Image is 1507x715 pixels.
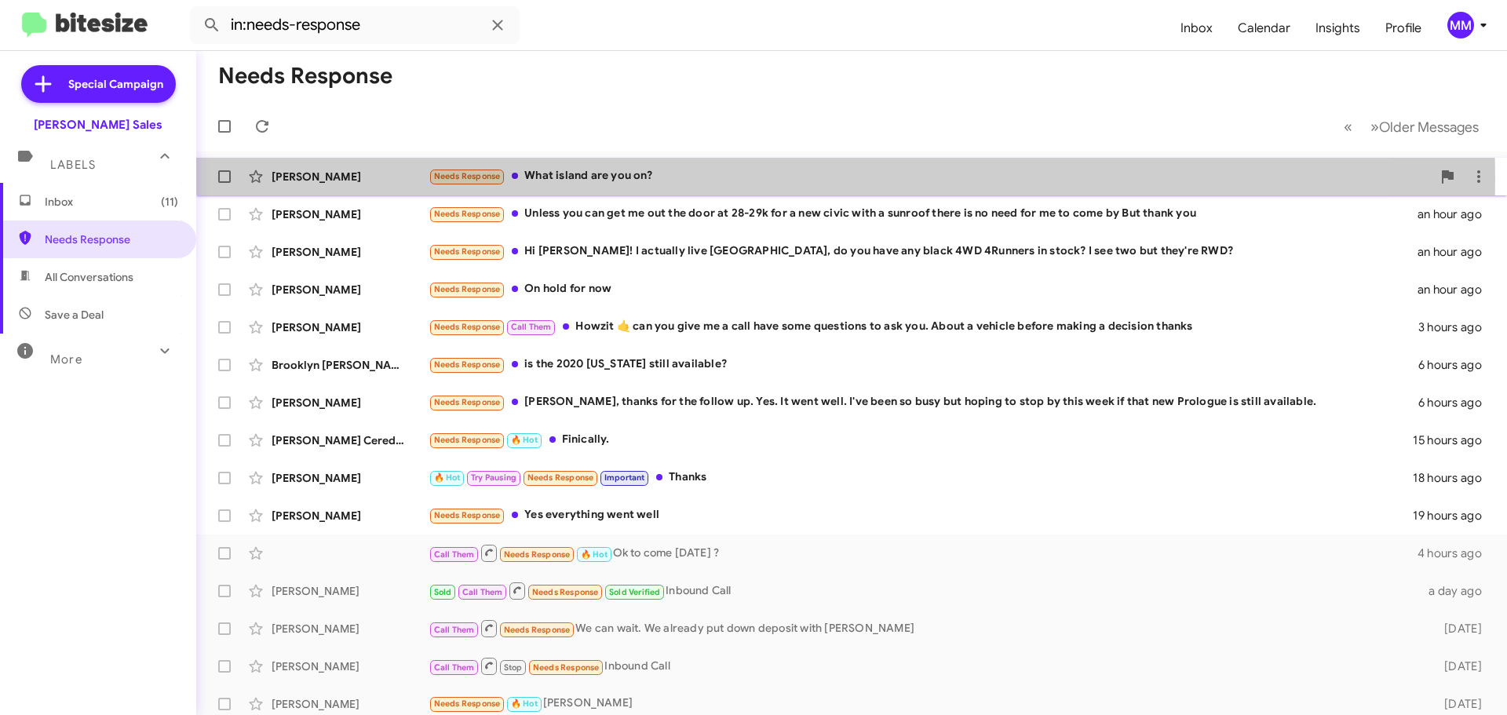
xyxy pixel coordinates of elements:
[429,205,1418,223] div: Unless you can get me out the door at 28-29k for a new civic with a sunroof there is no need for ...
[504,662,523,673] span: Stop
[1418,395,1494,410] div: 6 hours ago
[471,472,516,483] span: Try Pausing
[161,194,178,210] span: (11)
[429,431,1413,449] div: Finically.
[429,167,1432,185] div: What island are you on?
[272,169,429,184] div: [PERSON_NAME]
[533,662,600,673] span: Needs Response
[434,510,501,520] span: Needs Response
[434,322,501,332] span: Needs Response
[429,393,1418,411] div: [PERSON_NAME], thanks for the follow up. Yes. It went well. I've been so busy but hoping to stop ...
[68,76,163,92] span: Special Campaign
[272,282,429,297] div: [PERSON_NAME]
[50,158,96,172] span: Labels
[604,472,645,483] span: Important
[1334,111,1362,143] button: Previous
[429,318,1418,336] div: Howzit 🤙 can you give me a call have some questions to ask you. About a vehicle before making a d...
[527,472,594,483] span: Needs Response
[429,469,1413,487] div: Thanks
[272,470,429,486] div: [PERSON_NAME]
[429,506,1413,524] div: Yes everything went well
[434,284,501,294] span: Needs Response
[21,65,176,103] a: Special Campaign
[1419,696,1494,712] div: [DATE]
[272,319,429,335] div: [PERSON_NAME]
[1447,12,1474,38] div: MM
[429,280,1418,298] div: On hold for now
[1361,111,1488,143] button: Next
[434,662,475,673] span: Call Them
[434,209,501,219] span: Needs Response
[1413,432,1494,448] div: 15 hours ago
[1373,5,1434,51] a: Profile
[1413,508,1494,523] div: 19 hours ago
[609,587,661,597] span: Sold Verified
[429,618,1419,638] div: We can wait. We already put down deposit with [PERSON_NAME]
[429,695,1419,713] div: [PERSON_NAME]
[1225,5,1303,51] a: Calendar
[272,583,429,599] div: [PERSON_NAME]
[1418,319,1494,335] div: 3 hours ago
[1419,658,1494,674] div: [DATE]
[272,206,429,222] div: [PERSON_NAME]
[272,395,429,410] div: [PERSON_NAME]
[504,549,571,560] span: Needs Response
[429,356,1418,374] div: is the 2020 [US_STATE] still available?
[434,549,475,560] span: Call Them
[1168,5,1225,51] a: Inbox
[272,621,429,637] div: [PERSON_NAME]
[1419,621,1494,637] div: [DATE]
[50,352,82,367] span: More
[462,587,503,597] span: Call Them
[1335,111,1488,143] nav: Page navigation example
[1303,5,1373,51] a: Insights
[45,307,104,323] span: Save a Deal
[429,243,1418,261] div: Hi [PERSON_NAME]! I actually live [GEOGRAPHIC_DATA], do you have any black 4WD 4Runners in stock?...
[504,625,571,635] span: Needs Response
[434,625,475,635] span: Call Them
[1370,117,1379,137] span: »
[218,64,392,89] h1: Needs Response
[434,587,452,597] span: Sold
[1418,206,1494,222] div: an hour ago
[45,194,178,210] span: Inbox
[581,549,608,560] span: 🔥 Hot
[1434,12,1490,38] button: MM
[532,587,599,597] span: Needs Response
[1418,357,1494,373] div: 6 hours ago
[434,397,501,407] span: Needs Response
[272,357,429,373] div: Brooklyn [PERSON_NAME]
[511,699,538,709] span: 🔥 Hot
[434,359,501,370] span: Needs Response
[1413,470,1494,486] div: 18 hours ago
[45,232,178,247] span: Needs Response
[434,435,501,445] span: Needs Response
[34,117,162,133] div: [PERSON_NAME] Sales
[45,269,133,285] span: All Conversations
[1418,545,1494,561] div: 4 hours ago
[1418,282,1494,297] div: an hour ago
[434,171,501,181] span: Needs Response
[429,543,1418,563] div: Ok to come [DATE] ?
[190,6,520,44] input: Search
[1419,583,1494,599] div: a day ago
[272,696,429,712] div: [PERSON_NAME]
[1418,244,1494,260] div: an hour ago
[511,322,552,332] span: Call Them
[434,246,501,257] span: Needs Response
[1379,119,1479,136] span: Older Messages
[272,658,429,674] div: [PERSON_NAME]
[434,699,501,709] span: Needs Response
[434,472,461,483] span: 🔥 Hot
[429,581,1419,600] div: Inbound Call
[1344,117,1352,137] span: «
[429,656,1419,676] div: Inbound Call
[511,435,538,445] span: 🔥 Hot
[272,432,429,448] div: [PERSON_NAME] Ceredon
[272,244,429,260] div: [PERSON_NAME]
[272,508,429,523] div: [PERSON_NAME]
